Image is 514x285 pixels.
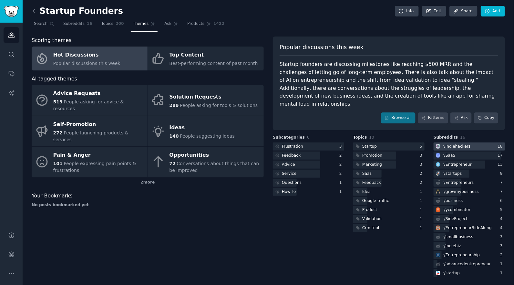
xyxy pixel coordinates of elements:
[280,43,364,51] span: Popular discussions this week
[500,216,505,222] div: 4
[434,152,505,160] a: SaaSr/SaaS17
[353,161,425,169] a: Marketing3
[53,99,124,111] span: People asking for advice & resources
[353,188,425,196] a: Idea1
[101,21,113,27] span: Topics
[434,224,505,232] a: EntrepreneurRideAlongr/EntrepreneurRideAlong4
[362,225,379,231] div: Crm tool
[481,6,505,17] a: Add
[63,21,85,27] span: Subreddits
[282,153,301,159] div: Feedback
[4,6,19,17] img: GummySearch logo
[148,85,264,116] a: Solution Requests289People asking for tools & solutions
[170,161,176,166] span: 72
[434,161,505,169] a: Entrepreneurr/Entrepreneur13
[420,225,425,231] div: 1
[443,171,462,177] div: r/ startups
[32,85,148,116] a: Advice Requests513People asking for advice & resources
[339,189,344,195] div: 1
[498,144,505,150] div: 18
[436,207,440,212] img: ycombinator
[32,147,148,177] a: Pain & Anger101People expressing pain points & frustrations
[420,207,425,213] div: 1
[53,50,120,60] div: Hot Discussions
[500,189,505,195] div: 7
[32,75,77,83] span: AI-tagged themes
[420,198,425,204] div: 1
[500,171,505,177] div: 9
[170,92,258,102] div: Solution Requests
[443,198,463,204] div: r/ business
[53,119,144,130] div: Self-Promotion
[500,252,505,258] div: 2
[500,243,505,249] div: 3
[180,103,258,108] span: People asking for tools & solutions
[353,206,425,214] a: Product1
[61,19,95,32] a: Subreddits16
[395,6,419,17] a: Info
[443,153,456,159] div: r/ SaaS
[443,225,492,231] div: r/ EntrepreneurRideAlong
[422,6,446,17] a: Edit
[449,6,477,17] a: Share
[273,188,344,196] a: How To1
[353,142,425,151] a: Startup5
[362,198,389,204] div: Google traffic
[434,170,505,178] a: startupsr/startups9
[443,144,471,150] div: r/ indiehackers
[213,21,224,27] span: 1422
[282,171,296,177] div: Service
[362,189,371,195] div: Idea
[187,21,204,27] span: Products
[133,21,149,27] span: Themes
[339,180,344,186] div: 1
[170,123,235,133] div: Ideas
[436,144,440,149] img: indiehackers
[353,152,425,160] a: Promotion3
[99,19,126,32] a: Topics200
[500,270,505,276] div: 1
[434,179,505,187] a: r/Entrepreneurs7
[180,133,235,139] span: People suggesting ideas
[460,135,466,140] span: 16
[353,170,425,178] a: Saas2
[362,216,382,222] div: Validation
[282,189,296,195] div: How To
[353,215,425,223] a: Validation1
[420,189,425,195] div: 1
[32,116,148,147] a: Self-Promotion272People launching products & services
[443,243,461,249] div: r/ indiebiz
[420,171,425,177] div: 2
[170,61,258,66] span: Best-performing content of past month
[443,270,460,276] div: r/ startup
[282,180,302,186] div: Questions
[436,226,440,230] img: EntrepreneurRideAlong
[32,6,123,16] h2: Startup Founders
[362,207,377,213] div: Product
[53,161,136,173] span: People expressing pain points & frustrations
[164,21,171,27] span: Ask
[116,21,124,27] span: 200
[500,225,505,231] div: 4
[369,135,375,140] span: 10
[339,171,344,177] div: 2
[53,130,128,142] span: People launching products & services
[434,206,505,214] a: ycombinatorr/ycombinator5
[34,21,47,27] span: Search
[339,153,344,159] div: 2
[434,215,505,223] a: r/SideProject4
[53,150,144,161] div: Pain & Anger
[148,47,264,70] a: Top ContentBest-performing content of past month
[443,234,473,240] div: r/ smallbusiness
[434,233,505,241] a: r/smallbusiness3
[273,170,344,178] a: Service2
[362,162,382,168] div: Marketing
[434,251,505,259] a: Entrepreneurshipr/Entrepreneurship2
[434,142,505,151] a: indiehackersr/indiehackers18
[32,202,264,208] div: No posts bookmarked yet
[273,179,344,187] a: Questions1
[32,47,148,70] a: Hot DiscussionsPopular discussions this week
[500,198,505,204] div: 6
[443,207,470,213] div: r/ ycombinator
[450,112,472,123] a: Ask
